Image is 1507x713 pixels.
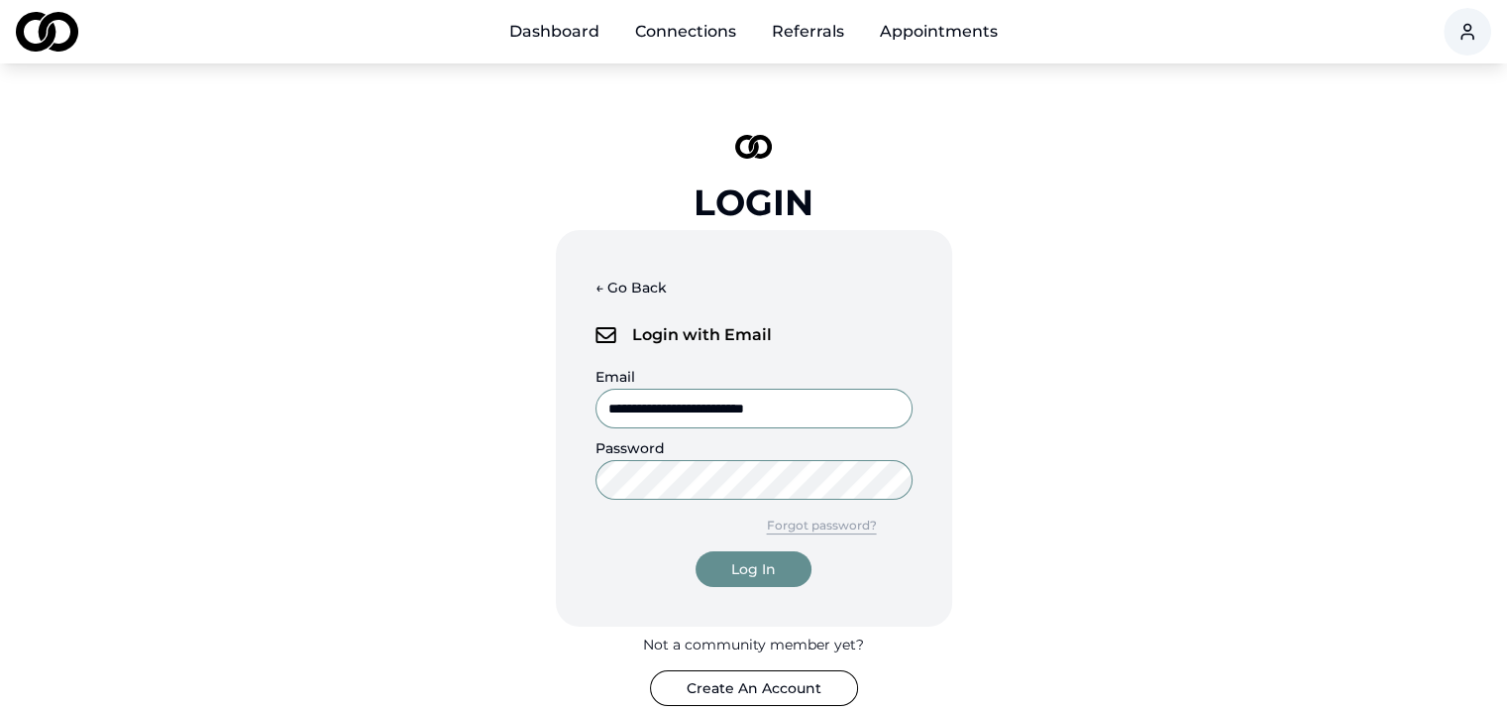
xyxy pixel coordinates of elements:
a: Dashboard [493,12,615,52]
a: Appointments [864,12,1014,52]
button: Create An Account [650,670,858,706]
a: Referrals [756,12,860,52]
img: logo [595,327,616,343]
img: logo [735,135,773,159]
nav: Main [493,12,1014,52]
button: ← Go Back [595,270,667,305]
a: Connections [619,12,752,52]
div: Login with Email [595,313,913,357]
label: Email [595,368,635,386]
button: Log In [696,551,811,587]
div: Log In [731,559,776,579]
button: Forgot password? [731,508,913,543]
label: Password [595,439,665,457]
img: logo [16,12,78,52]
div: Login [694,182,813,222]
div: Not a community member yet? [643,635,864,654]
